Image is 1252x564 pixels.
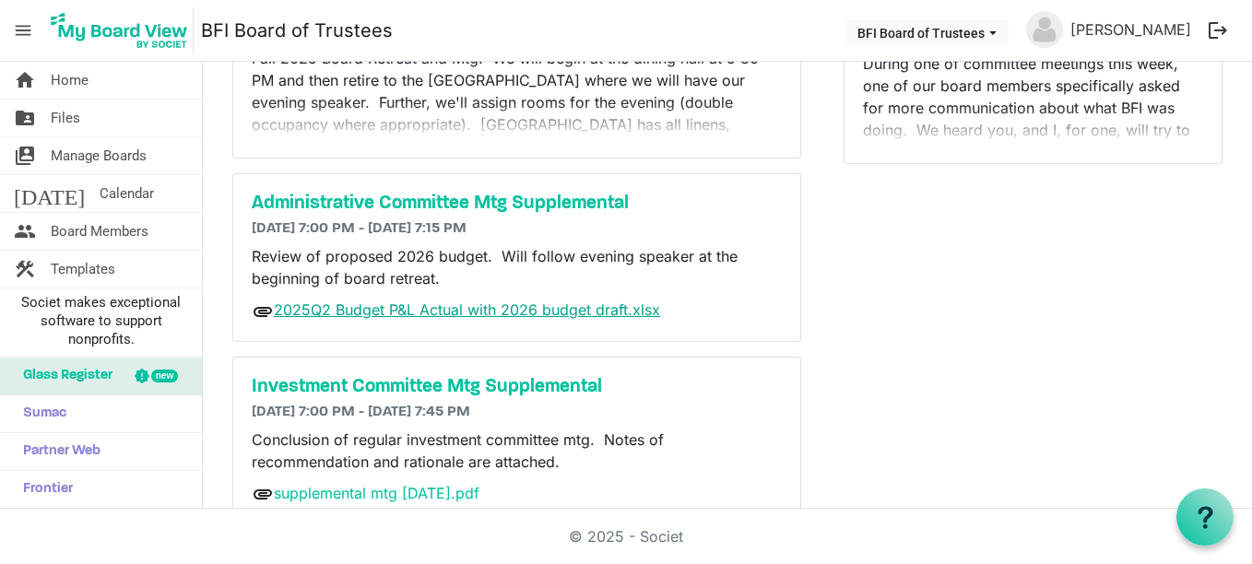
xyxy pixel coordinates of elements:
span: Societ makes exceptional software to support nonprofits. [8,293,194,348]
p: During one of committee meetings this week, one of our board members specifically asked for more ... [863,53,1203,207]
p: Review of proposed 2026 budget. Will follow evening speaker at the beginning of board retreat. [252,245,782,289]
span: Partner Web [14,433,100,470]
span: construction [14,251,36,288]
div: new [151,370,178,382]
button: logout [1199,11,1237,50]
img: no-profile-picture.svg [1026,11,1063,48]
span: Calendar [100,175,154,212]
span: Files [51,100,80,136]
span: Frontier [14,471,73,508]
a: supplemental mtg [DATE].pdf [274,484,479,502]
span: Manage Boards [51,137,147,174]
p: Fall 2025 Board Retreat and Mtg. We will begin at the dining hall at 5:30 PM and then retire to t... [252,47,782,158]
button: BFI Board of Trustees dropdownbutton [845,19,1009,45]
span: Templates [51,251,115,288]
a: Administrative Committee Mtg Supplemental [252,193,782,215]
a: My Board View Logo [45,7,201,53]
a: BFI Board of Trustees [201,12,393,49]
span: attachment [252,300,274,323]
span: attachment [252,483,274,505]
h6: [DATE] 7:00 PM - [DATE] 7:45 PM [252,404,782,421]
img: My Board View Logo [45,7,194,53]
a: © 2025 - Societ [569,527,683,546]
span: people [14,213,36,250]
a: Investment Committee Mtg Supplemental [252,376,782,398]
span: switch_account [14,137,36,174]
a: 2025Q2 Budget P&L Actual with 2026 budget draft.xlsx [274,300,660,319]
span: Sumac [14,395,66,432]
span: Glass Register [14,358,112,394]
a: [PERSON_NAME] [1063,11,1199,48]
span: Board Members [51,213,148,250]
span: home [14,62,36,99]
span: Home [51,62,89,99]
span: [DATE] [14,175,85,212]
h6: [DATE] 7:00 PM - [DATE] 7:15 PM [252,220,782,238]
span: folder_shared [14,100,36,136]
p: Conclusion of regular investment committee mtg. Notes of recommendation and rationale are attached. [252,429,782,473]
span: menu [6,13,41,48]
